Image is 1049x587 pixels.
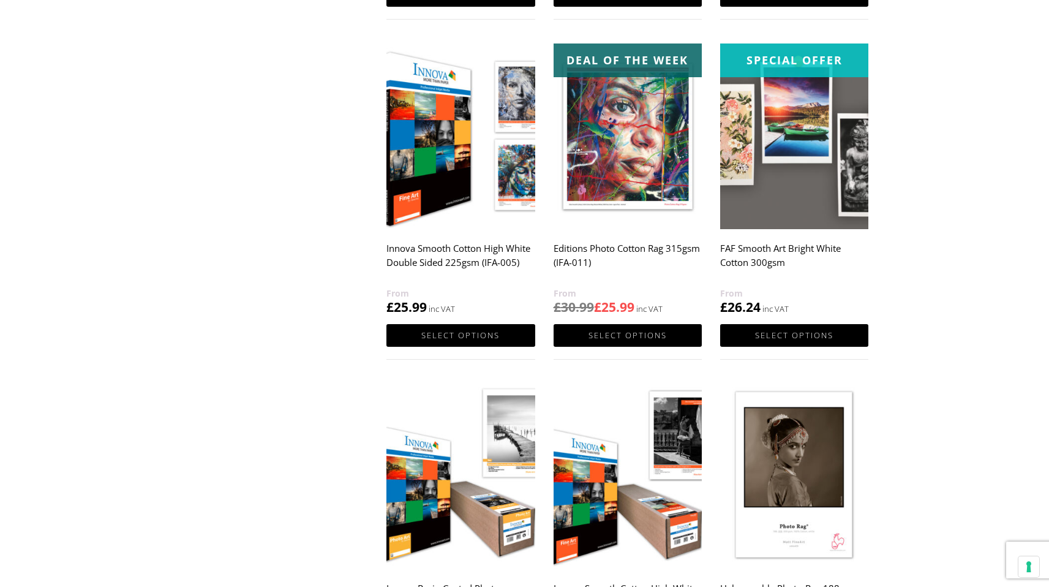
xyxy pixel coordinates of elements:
[554,298,561,316] span: £
[720,44,868,77] div: Special Offer
[594,298,634,316] bdi: 25.99
[554,44,702,229] img: Editions Photo Cotton Rag 315gsm (IFA-011)
[386,44,535,229] img: Innova Smooth Cotton High White Double Sided 225gsm (IFA-005)
[720,383,868,569] img: Hahnemuhle Photo-Rag 188gsm
[554,383,702,569] img: Innova Smooth Cotton High White 315gsm (IFA-014)
[386,383,535,569] img: Innova Resin Coated Photo Premium Matte 260gsm (IFA-178)
[554,237,702,286] h2: Editions Photo Cotton Rag 315gsm (IFA-011)
[386,298,427,316] bdi: 25.99
[1018,556,1039,577] button: Your consent preferences for tracking technologies
[386,237,535,286] h2: Innova Smooth Cotton High White Double Sided 225gsm (IFA-005)
[554,298,594,316] bdi: 30.99
[386,44,535,316] a: Innova Smooth Cotton High White Double Sided 225gsm (IFA-005) £25.99
[720,298,761,316] bdi: 26.24
[594,298,601,316] span: £
[386,324,535,347] a: Select options for “Innova Smooth Cotton High White Double Sided 225gsm (IFA-005)”
[720,298,728,316] span: £
[720,237,868,286] h2: FAF Smooth Art Bright White Cotton 300gsm
[720,44,868,229] img: FAF Smooth Art Bright White Cotton 300gsm
[554,44,702,316] a: Deal of the week Editions Photo Cotton Rag 315gsm (IFA-011) £30.99£25.99
[554,44,702,77] div: Deal of the week
[386,298,394,316] span: £
[720,44,868,316] a: Special OfferFAF Smooth Art Bright White Cotton 300gsm £26.24
[720,324,868,347] a: Select options for “FAF Smooth Art Bright White Cotton 300gsm”
[554,324,702,347] a: Select options for “Editions Photo Cotton Rag 315gsm (IFA-011)”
